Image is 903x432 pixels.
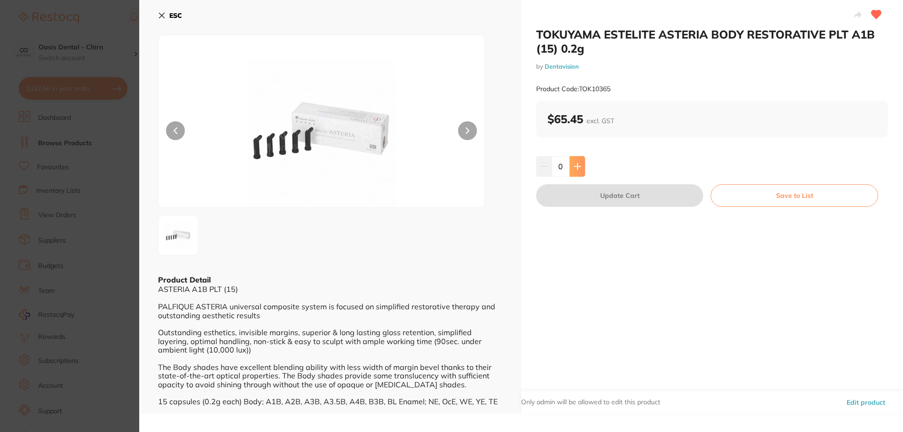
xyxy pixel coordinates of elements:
[158,275,211,284] b: Product Detail
[161,219,195,252] img: MDM2NS5qcGVn
[224,59,420,207] img: MDM2NS5qcGVn
[536,63,888,70] small: by
[711,184,878,207] button: Save to List
[547,112,614,126] b: $65.45
[169,11,182,20] b: ESC
[521,398,660,407] p: Only admin will be allowed to edit this product
[536,85,610,93] small: Product Code: TOK10365
[536,184,703,207] button: Update Cart
[844,391,888,414] button: Edit product
[158,285,502,406] div: ASTERIA A1B PLT (15) PALFIQUE ASTERIA universal composite system is focused on simplified restora...
[586,117,614,125] span: excl. GST
[536,27,888,55] h2: TOKUYAMA ESTELITE ASTERIA BODY RESTORATIVE PLT A1B (15) 0.2g
[545,63,579,70] a: Dentavision
[158,8,182,24] button: ESC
